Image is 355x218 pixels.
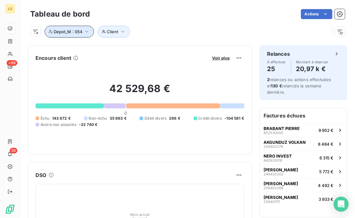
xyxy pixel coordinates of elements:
button: Client [98,26,130,38]
span: Avoirs non associés [41,122,76,127]
button: Voir plus [210,55,232,61]
span: 6 315 € [319,155,333,160]
span: BRABANT PIERRE [264,126,300,131]
span: 3 933 € [319,197,333,202]
h2: 42 529,68 € [35,82,244,101]
span: +99 [7,60,17,66]
h4: 20,97 k € [296,64,328,74]
span: [PERSON_NAME] [264,167,298,172]
span: À effectuer [267,60,286,64]
span: -104 581 € [224,116,244,121]
span: Depot_M : 054 [54,29,82,34]
span: 256402278 [264,145,283,148]
span: [PERSON_NAME] [264,181,298,186]
span: 256401117 [264,200,280,204]
span: 842620010 [264,158,282,162]
span: [PERSON_NAME] [264,195,298,200]
button: BRABANT PIERRE8525300059 952 € [260,123,347,137]
span: NERO INVEST [264,153,292,158]
span: Montant à relancer [296,60,328,64]
span: Échu [41,116,50,121]
span: 246420302 [264,172,283,176]
span: 256402288 [264,186,283,190]
span: 55 [10,148,17,153]
button: Actions [301,9,332,19]
span: Client [107,29,118,34]
span: 2 [267,77,270,82]
h6: Factures échues [260,108,347,123]
span: 4 492 € [318,183,333,188]
span: Débit divers [145,116,167,121]
h3: Tableau de bord [30,8,90,20]
span: Non-échu [89,116,107,121]
span: relances ou actions effectuées et relancés la semaine dernière. [267,77,331,95]
span: Crédit divers [199,116,222,121]
button: AKGUNDUZ VOLKAN2564022788 484 € [260,137,347,151]
img: Logo LeanPay [5,204,15,214]
span: 852530005 [264,131,283,135]
h4: 25 [267,64,286,74]
span: Voir plus [212,55,230,60]
div: LO [5,4,15,14]
button: NERO INVEST8426200106 315 € [260,151,347,164]
button: [PERSON_NAME]2564022884 492 € [260,178,347,192]
button: [PERSON_NAME]2464203025 772 € [260,164,347,178]
span: 0 [125,111,127,116]
div: Open Intercom Messenger [334,197,349,212]
span: 143 672 € [52,116,71,121]
span: AKGUNDUZ VOLKAN [264,140,306,145]
h6: DSO [35,171,46,179]
h6: Relances [267,50,290,58]
span: 130 € [271,83,282,88]
span: 35 893 € [110,116,127,121]
span: 8 484 € [318,142,333,147]
h6: Encours client [35,54,71,62]
span: 9 952 € [319,128,333,133]
button: Depot_M : 054 [45,26,94,38]
button: [PERSON_NAME]2564011173 933 € [260,192,347,206]
span: 5 772 € [319,169,333,174]
span: -32 740 € [79,122,97,127]
span: Mois actuel [130,213,150,216]
span: 286 € [169,116,180,121]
